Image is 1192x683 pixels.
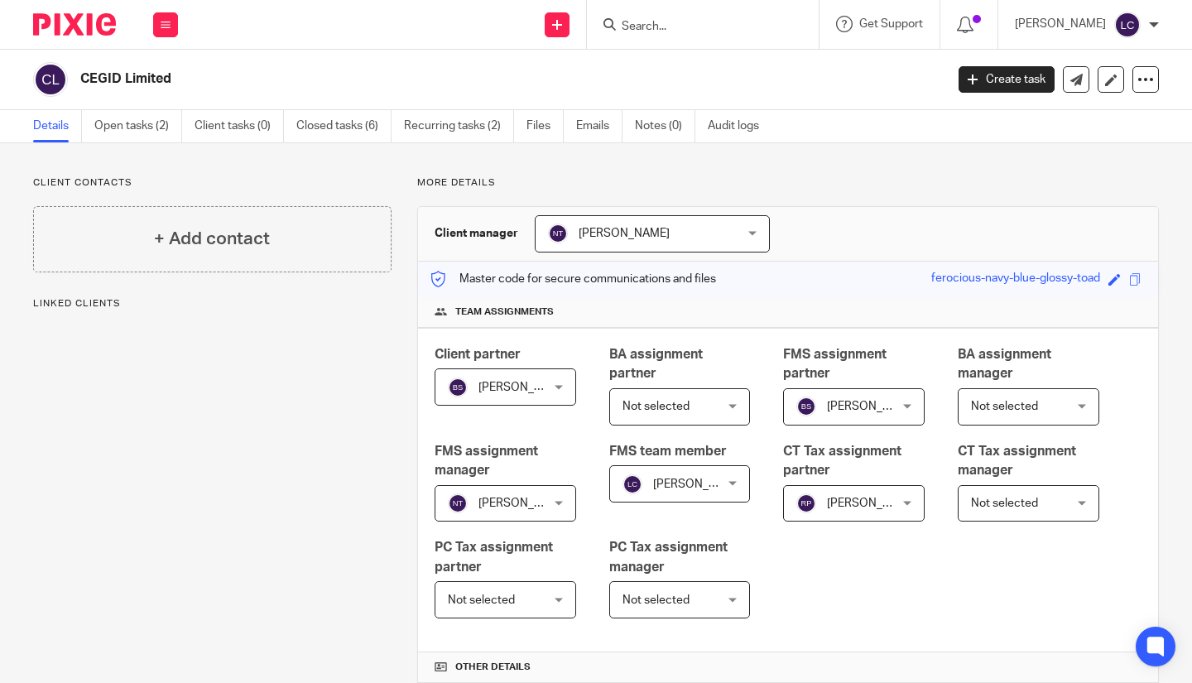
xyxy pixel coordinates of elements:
[859,18,923,30] span: Get Support
[33,110,82,142] a: Details
[455,305,554,319] span: Team assignments
[435,541,553,573] span: PC Tax assignment partner
[609,348,703,380] span: BA assignment partner
[620,20,769,35] input: Search
[478,382,570,393] span: [PERSON_NAME]
[622,401,690,412] span: Not selected
[958,445,1076,477] span: CT Tax assignment manager
[609,445,727,458] span: FMS team member
[971,498,1038,509] span: Not selected
[478,498,570,509] span: [PERSON_NAME]
[635,110,695,142] a: Notes (0)
[154,226,270,252] h4: + Add contact
[576,110,622,142] a: Emails
[33,176,392,190] p: Client contacts
[448,493,468,513] img: svg%3E
[455,661,531,674] span: Other details
[548,224,568,243] img: svg%3E
[195,110,284,142] a: Client tasks (0)
[653,479,744,490] span: [PERSON_NAME]
[971,401,1038,412] span: Not selected
[94,110,182,142] a: Open tasks (2)
[827,498,918,509] span: [PERSON_NAME]
[783,445,901,477] span: CT Tax assignment partner
[796,493,816,513] img: svg%3E
[404,110,514,142] a: Recurring tasks (2)
[33,13,116,36] img: Pixie
[435,348,521,361] span: Client partner
[796,397,816,416] img: svg%3E
[579,228,670,239] span: [PERSON_NAME]
[958,348,1051,380] span: BA assignment manager
[622,594,690,606] span: Not selected
[708,110,771,142] a: Audit logs
[435,445,538,477] span: FMS assignment manager
[959,66,1055,93] a: Create task
[33,62,68,97] img: svg%3E
[33,297,392,310] p: Linked clients
[417,176,1159,190] p: More details
[296,110,392,142] a: Closed tasks (6)
[526,110,564,142] a: Files
[622,474,642,494] img: svg%3E
[609,541,728,573] span: PC Tax assignment manager
[1015,16,1106,32] p: [PERSON_NAME]
[430,271,716,287] p: Master code for secure communications and files
[448,378,468,397] img: svg%3E
[931,270,1100,289] div: ferocious-navy-blue-glossy-toad
[435,225,518,242] h3: Client manager
[448,594,515,606] span: Not selected
[783,348,887,380] span: FMS assignment partner
[80,70,763,88] h2: CEGID Limited
[827,401,918,412] span: [PERSON_NAME]
[1114,12,1141,38] img: svg%3E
